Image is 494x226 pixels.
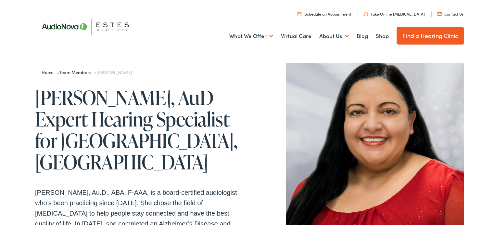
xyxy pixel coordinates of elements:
a: About Us [319,23,349,47]
a: Blog [357,23,368,47]
a: Contact Us [437,10,463,16]
a: What We Offer [229,23,273,47]
a: Shop [376,23,389,47]
img: utility icon [363,11,368,15]
img: utility icon [298,11,301,15]
h1: [PERSON_NAME], AuD Expert Hearing Specialist for [GEOGRAPHIC_DATA], [GEOGRAPHIC_DATA] [35,86,249,172]
a: Virtual Care [281,23,311,47]
span: [PERSON_NAME] [96,68,132,74]
a: Take Online [MEDICAL_DATA] [363,10,425,16]
a: Schedule an Appointment [298,10,351,16]
a: Find a Hearing Clinic [397,26,464,44]
a: Home [42,68,57,74]
span: » » [42,68,132,74]
img: utility icon [437,11,442,15]
a: Team Members [59,68,94,74]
